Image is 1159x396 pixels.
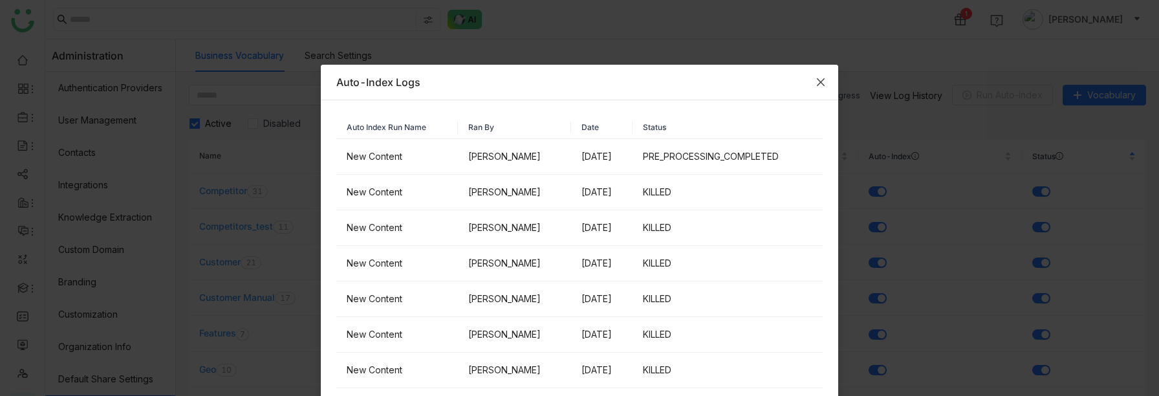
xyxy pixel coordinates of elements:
td: KILLED [633,210,823,246]
td: KILLED [633,353,823,388]
td: New Content [336,139,458,175]
td: [PERSON_NAME] [458,281,571,317]
td: New Content [336,210,458,246]
button: Close [803,65,838,100]
td: New Content [336,281,458,317]
td: PRE_PROCESSING_COMPLETED [633,139,823,175]
td: [PERSON_NAME] [458,317,571,353]
td: KILLED [633,175,823,210]
td: [DATE] [571,175,633,210]
th: Ran By [458,116,571,139]
td: KILLED [633,246,823,281]
div: Auto-Index Logs [336,75,823,89]
td: [PERSON_NAME] [458,139,571,175]
td: [DATE] [571,353,633,388]
td: New Content [336,317,458,353]
td: [PERSON_NAME] [458,210,571,246]
td: [PERSON_NAME] [458,246,571,281]
td: New Content [336,353,458,388]
td: KILLED [633,281,823,317]
td: KILLED [633,317,823,353]
td: [PERSON_NAME] [458,353,571,388]
td: [DATE] [571,139,633,175]
td: New Content [336,246,458,281]
td: [DATE] [571,281,633,317]
th: Date [571,116,633,139]
td: [DATE] [571,246,633,281]
th: Status [633,116,823,139]
th: Auto Index Run Name [336,116,458,139]
td: [DATE] [571,210,633,246]
td: [DATE] [571,317,633,353]
td: New Content [336,175,458,210]
td: [PERSON_NAME] [458,175,571,210]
